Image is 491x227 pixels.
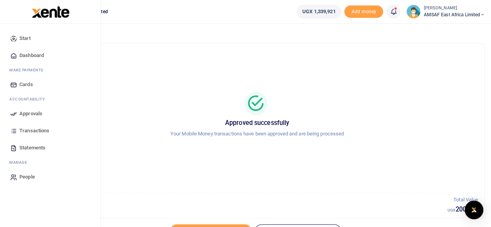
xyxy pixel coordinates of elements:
[19,35,31,42] span: Start
[6,93,94,105] li: Ac
[36,196,448,204] p: Total Transactions
[344,5,383,18] span: Add money
[15,96,45,102] span: countability
[39,130,475,138] p: Your Mobile Money transactions have been approved and are being processed
[6,47,94,64] a: Dashboard
[297,5,341,19] a: UGX 1,339,921
[406,5,420,19] img: profile-user
[32,6,69,18] img: logo-large
[13,159,28,165] span: anage
[6,156,94,168] li: M
[465,201,483,219] div: Open Intercom Messenger
[6,139,94,156] a: Statements
[6,122,94,139] a: Transactions
[36,206,448,213] h5: 1
[344,5,383,18] li: Toup your wallet
[6,30,94,47] a: Start
[19,127,49,135] span: Transactions
[6,64,94,76] li: M
[6,76,94,93] a: Cards
[423,5,485,12] small: [PERSON_NAME]
[423,11,485,18] span: AMSAF East Africa Limited
[293,5,344,19] li: Wallet ballance
[448,208,455,212] small: UGX
[448,196,478,204] p: Total Value
[406,5,485,19] a: profile-user [PERSON_NAME] AMSAF East Africa Limited
[13,67,43,73] span: ake Payments
[19,144,45,152] span: Statements
[31,9,69,14] a: logo-small logo-large logo-large
[6,168,94,185] a: People
[6,105,94,122] a: Approvals
[39,119,475,127] h5: Approved successfully
[302,8,335,16] span: UGX 1,339,921
[19,81,33,88] span: Cards
[344,8,383,14] a: Add money
[19,110,42,118] span: Approvals
[19,173,35,181] span: People
[19,52,44,59] span: Dashboard
[448,206,478,213] h5: 200,000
